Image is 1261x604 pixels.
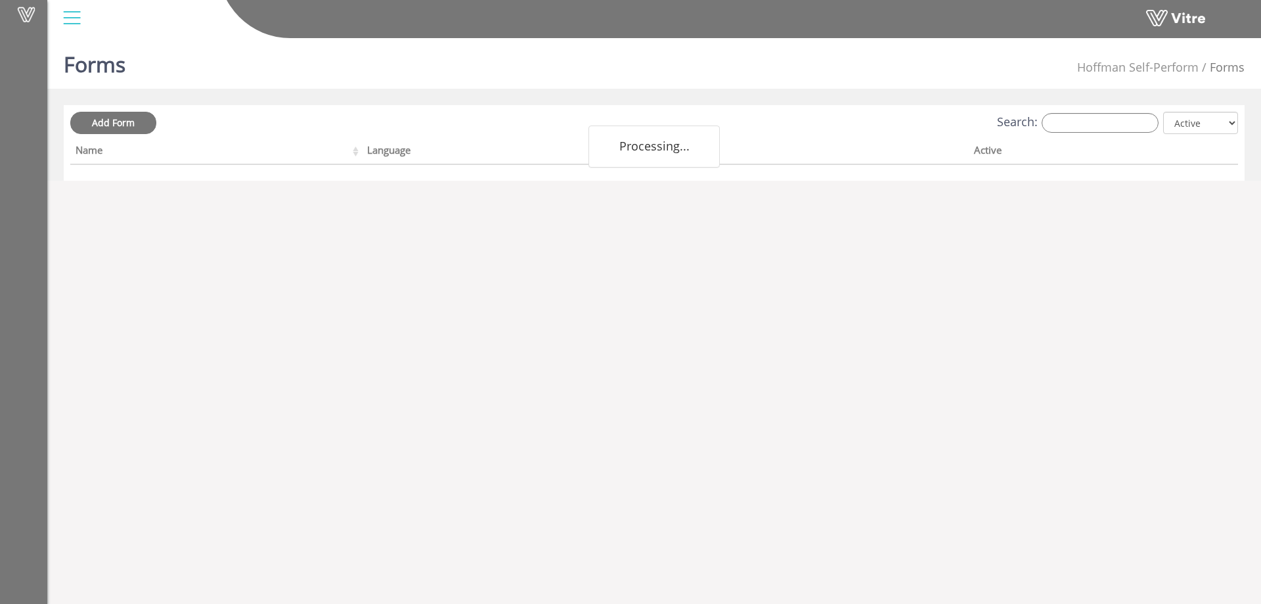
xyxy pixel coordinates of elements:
th: Company [667,140,969,165]
th: Language [362,140,667,165]
label: Search: [997,113,1159,133]
h1: Forms [64,33,125,89]
input: Search: [1042,113,1159,133]
div: Processing... [588,126,720,168]
span: 210 [1077,59,1199,75]
a: Add Form [70,112,156,134]
th: Name [70,140,362,165]
th: Active [969,140,1180,165]
span: Add Form [92,116,135,129]
li: Forms [1199,59,1245,76]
